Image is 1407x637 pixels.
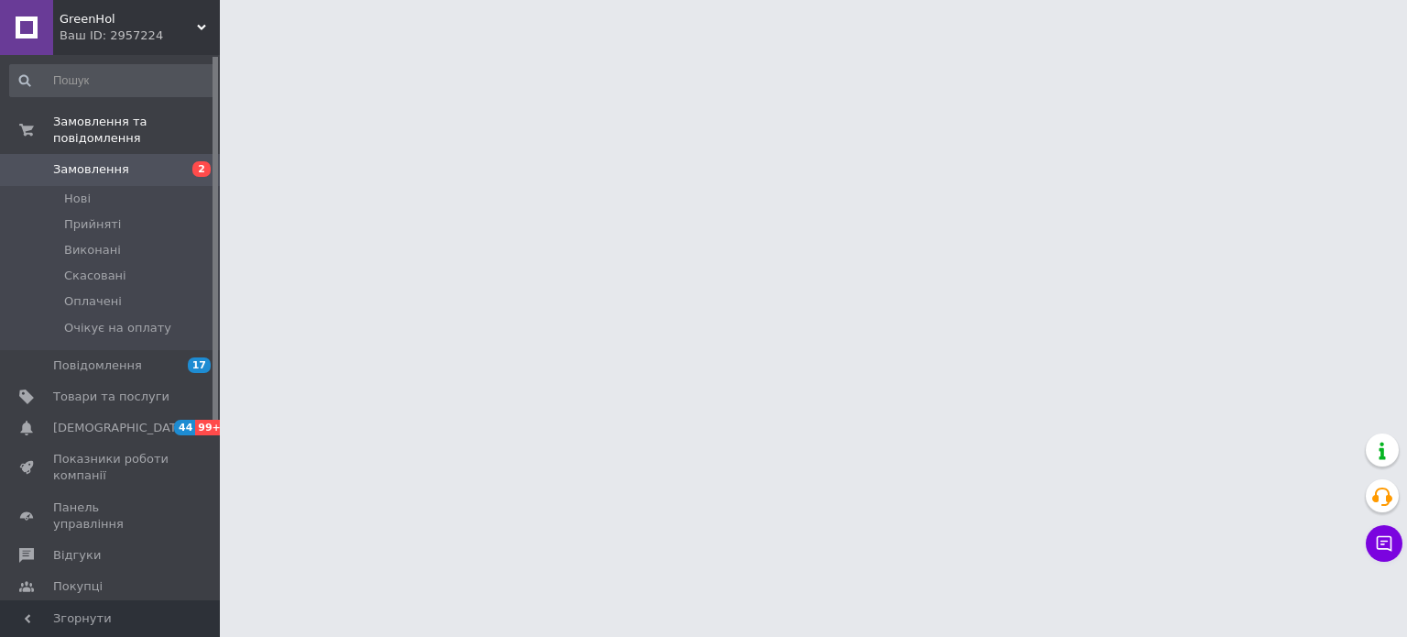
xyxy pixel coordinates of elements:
span: Виконані [64,242,121,258]
span: Показники роботи компанії [53,451,169,484]
span: Прийняті [64,216,121,233]
span: Нові [64,191,91,207]
span: 44 [174,420,195,435]
span: Скасовані [64,268,126,284]
span: Товари та послуги [53,389,169,405]
span: Оплачені [64,293,122,310]
span: 2 [192,161,211,177]
span: Замовлення [53,161,129,178]
span: Покупці [53,578,103,595]
span: Очікує на оплату [64,320,171,336]
span: [DEMOGRAPHIC_DATA] [53,420,189,436]
button: Чат з покупцем [1366,525,1402,562]
span: Відгуки [53,547,101,564]
input: Пошук [9,64,216,97]
div: Ваш ID: 2957224 [60,27,220,44]
span: GreenHol [60,11,197,27]
span: Повідомлення [53,357,142,374]
span: Панель управління [53,500,169,533]
span: 17 [188,357,211,373]
span: 99+ [195,420,225,435]
span: Замовлення та повідомлення [53,114,220,147]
